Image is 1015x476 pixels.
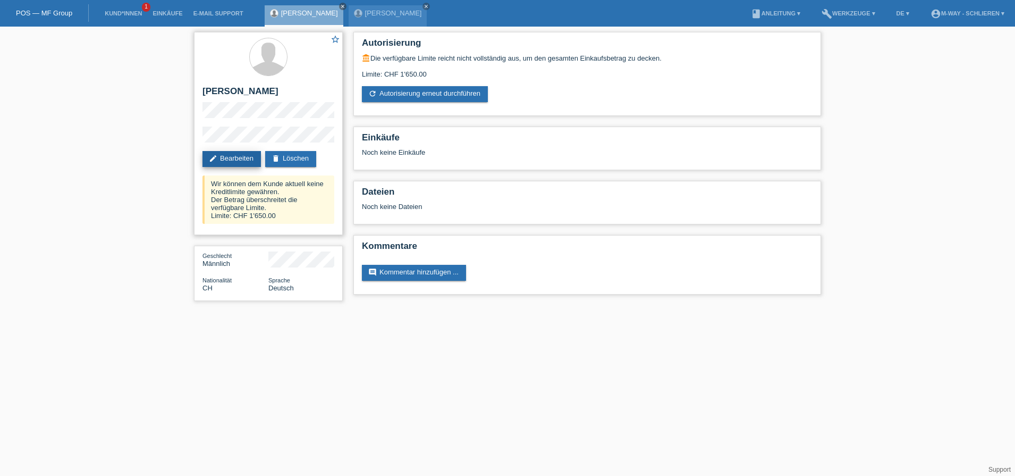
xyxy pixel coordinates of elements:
[16,9,72,17] a: POS — MF Group
[99,10,147,16] a: Kund*innen
[362,86,488,102] a: refreshAutorisierung erneut durchführen
[202,252,268,268] div: Männlich
[331,35,340,46] a: star_border
[340,4,345,9] i: close
[362,54,370,62] i: account_balance
[362,148,813,164] div: Noch keine Einkäufe
[362,265,466,281] a: commentKommentar hinzufügen ...
[281,9,338,17] a: [PERSON_NAME]
[202,176,334,224] div: Wir können dem Kunde aktuell keine Kreditlimite gewähren. Der Betrag überschreitet die verfügbare...
[751,9,762,19] i: book
[331,35,340,44] i: star_border
[202,284,213,292] span: Schweiz
[424,4,429,9] i: close
[362,132,813,148] h2: Einkäufe
[272,154,280,163] i: delete
[147,10,188,16] a: Einkäufe
[891,10,915,16] a: DE ▾
[202,253,232,259] span: Geschlecht
[988,466,1011,473] a: Support
[209,154,217,163] i: edit
[368,268,377,277] i: comment
[365,9,422,17] a: [PERSON_NAME]
[822,9,832,19] i: build
[362,54,813,62] div: Die verfügbare Limite reicht nicht vollständig aus, um den gesamten Einkaufsbetrag zu decken.
[362,203,687,211] div: Noch keine Dateien
[422,3,430,10] a: close
[202,151,261,167] a: editBearbeiten
[368,89,377,98] i: refresh
[362,241,813,257] h2: Kommentare
[268,277,290,283] span: Sprache
[925,10,1010,16] a: account_circlem-way - Schlieren ▾
[142,3,150,12] span: 1
[816,10,881,16] a: buildWerkzeuge ▾
[265,151,316,167] a: deleteLöschen
[746,10,806,16] a: bookAnleitung ▾
[188,10,249,16] a: E-Mail Support
[362,187,813,203] h2: Dateien
[202,86,334,102] h2: [PERSON_NAME]
[362,62,813,78] div: Limite: CHF 1'650.00
[931,9,941,19] i: account_circle
[268,284,294,292] span: Deutsch
[362,38,813,54] h2: Autorisierung
[339,3,346,10] a: close
[202,277,232,283] span: Nationalität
